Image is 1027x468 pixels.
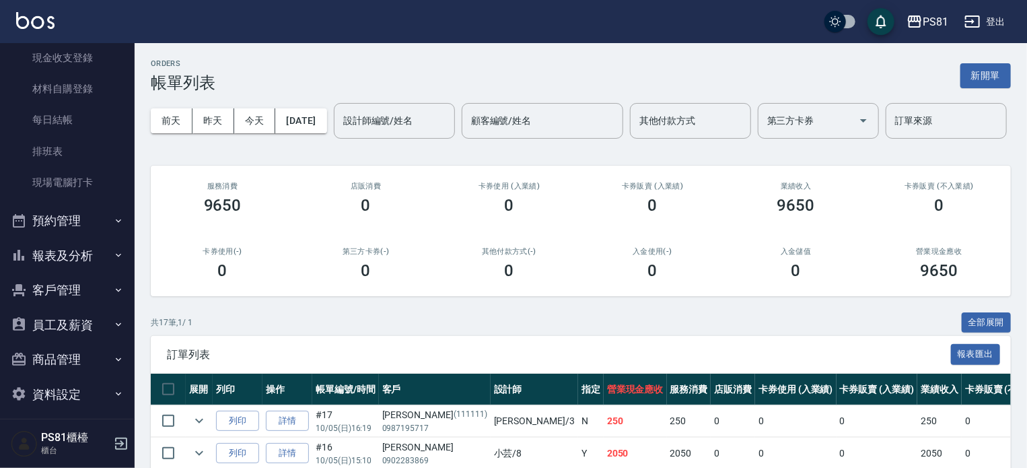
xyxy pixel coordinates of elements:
h2: 營業現金應收 [884,247,995,256]
h3: 0 [361,196,371,215]
h2: 卡券使用(-) [167,247,278,256]
button: 列印 [216,411,259,432]
button: 客戶管理 [5,273,129,308]
p: 櫃台 [41,444,110,457]
h3: 0 [935,196,944,215]
th: 帳單編號/時間 [312,374,379,405]
h3: 0 [505,261,514,280]
a: 報表匯出 [951,347,1001,360]
td: 0 [755,405,837,437]
button: 資料設定 [5,377,129,412]
h3: 9650 [921,261,958,280]
th: 營業現金應收 [604,374,667,405]
h3: 0 [505,196,514,215]
a: 詳情 [266,443,309,464]
button: 報表及分析 [5,238,129,273]
td: [PERSON_NAME] /3 [491,405,578,437]
h2: 卡券販賣 (入業績) [597,182,708,191]
h2: 入金儲值 [740,247,851,256]
a: 現金收支登錄 [5,42,129,73]
td: N [578,405,604,437]
th: 客戶 [379,374,491,405]
button: [DATE] [275,108,326,133]
td: 250 [604,405,667,437]
p: 0987195717 [382,422,487,434]
button: expand row [189,443,209,463]
button: 前天 [151,108,192,133]
th: 操作 [262,374,312,405]
button: 今天 [234,108,276,133]
td: 0 [711,405,755,437]
th: 列印 [213,374,262,405]
p: 10/05 (日) 15:10 [316,455,376,467]
td: 0 [837,405,918,437]
h3: 9650 [777,196,815,215]
th: 服務消費 [667,374,711,405]
h3: 0 [218,261,227,280]
div: [PERSON_NAME] [382,408,487,422]
h3: 服務消費 [167,182,278,191]
h2: 第三方卡券(-) [310,247,421,256]
h5: PS81櫃檯 [41,431,110,444]
button: PS81 [901,8,954,36]
h3: 0 [791,261,801,280]
span: 訂單列表 [167,348,951,362]
th: 卡券使用 (入業績) [755,374,837,405]
button: 全部展開 [962,312,1012,333]
td: 250 [667,405,711,437]
img: Logo [16,12,55,29]
p: 共 17 筆, 1 / 1 [151,316,192,329]
button: 昨天 [192,108,234,133]
button: 登出 [959,9,1011,34]
img: Person [11,430,38,457]
button: 列印 [216,443,259,464]
p: (111111) [454,408,487,422]
a: 每日結帳 [5,104,129,135]
h2: 卡券使用 (入業績) [454,182,565,191]
button: Open [853,110,874,131]
a: 詳情 [266,411,309,432]
h2: ORDERS [151,59,215,68]
button: 預約管理 [5,203,129,238]
h3: 0 [361,261,371,280]
button: 報表匯出 [951,344,1001,365]
td: 250 [917,405,962,437]
div: [PERSON_NAME] [382,440,487,455]
th: 卡券販賣 (入業績) [837,374,918,405]
td: #17 [312,405,379,437]
a: 現場電腦打卡 [5,167,129,198]
div: PS81 [923,13,948,30]
th: 店販消費 [711,374,755,405]
h2: 入金使用(-) [597,247,708,256]
h2: 業績收入 [740,182,851,191]
h2: 其他付款方式(-) [454,247,565,256]
button: 新開單 [960,63,1011,88]
h2: 卡券販賣 (不入業績) [884,182,995,191]
th: 設計師 [491,374,578,405]
h3: 9650 [204,196,242,215]
p: 0902283869 [382,455,487,467]
th: 展開 [186,374,213,405]
button: expand row [189,411,209,431]
button: 員工及薪資 [5,308,129,343]
button: 商品管理 [5,342,129,377]
a: 材料自購登錄 [5,73,129,104]
h3: 帳單列表 [151,73,215,92]
a: 新開單 [960,69,1011,81]
th: 業績收入 [917,374,962,405]
button: save [867,8,894,35]
th: 指定 [578,374,604,405]
p: 10/05 (日) 16:19 [316,422,376,434]
h3: 0 [648,261,658,280]
h2: 店販消費 [310,182,421,191]
a: 排班表 [5,136,129,167]
h3: 0 [648,196,658,215]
